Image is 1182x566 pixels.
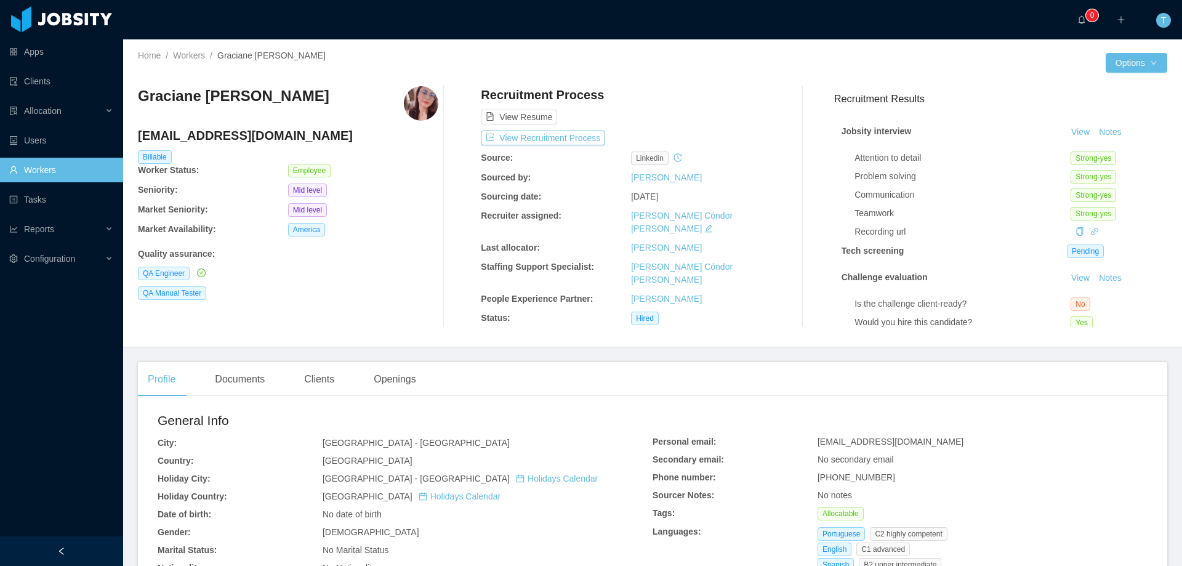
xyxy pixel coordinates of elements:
[842,246,904,256] strong: Tech screening
[323,474,598,483] span: [GEOGRAPHIC_DATA] - [GEOGRAPHIC_DATA]
[1117,15,1125,24] i: icon: plus
[856,543,910,556] span: C1 advanced
[323,545,388,555] span: No Marital Status
[419,492,427,501] i: icon: calendar
[1071,207,1116,220] span: Strong-yes
[481,110,557,124] button: icon: file-textView Resume
[854,188,1071,201] div: Communication
[653,508,675,518] b: Tags:
[288,203,327,217] span: Mid level
[1067,127,1094,137] a: View
[1090,227,1099,237] a: icon: link
[1075,227,1084,236] i: icon: copy
[481,133,605,143] a: icon: exportView Recruitment Process
[9,158,113,182] a: icon: userWorkers
[818,455,894,464] span: No secondary email
[9,69,113,94] a: icon: auditClients
[481,294,593,304] b: People Experience Partner:
[854,297,1071,310] div: Is the challenge client-ready?
[158,456,193,466] b: Country:
[158,411,653,431] h2: General Info
[138,51,161,60] a: Home
[9,187,113,212] a: icon: profileTasks
[138,224,216,234] b: Market Availability:
[653,455,724,464] b: Secondary email:
[653,472,716,482] b: Phone number:
[9,128,113,153] a: icon: robotUsers
[138,127,438,144] h4: [EMAIL_ADDRESS][DOMAIN_NAME]
[631,262,733,285] a: [PERSON_NAME] Cóndor [PERSON_NAME]
[870,527,947,541] span: C2 highly competent
[854,207,1071,220] div: Teamwork
[138,204,208,214] b: Market Seniority:
[404,86,438,121] img: acc486a8-1327-4638-90be-e74a9fb77624_6843597a0a393-400w.png
[481,211,561,220] b: Recruiter assigned:
[323,491,501,501] span: [GEOGRAPHIC_DATA]
[631,192,658,201] span: [DATE]
[1071,188,1116,202] span: Strong-yes
[481,243,540,253] b: Last allocator:
[1094,125,1127,140] button: Notes
[631,152,669,165] span: linkedin
[704,224,713,233] i: icon: edit
[195,268,206,278] a: icon: check-circle
[481,172,531,182] b: Sourced by:
[158,474,211,483] b: Holiday City:
[834,91,1167,107] h3: Recruitment Results
[818,472,895,482] span: [PHONE_NUMBER]
[138,286,206,300] span: QA Manual Tester
[158,545,217,555] b: Marital Status:
[631,294,702,304] a: [PERSON_NAME]
[1067,245,1104,258] span: Pending
[854,316,1071,329] div: Would you hire this candidate?
[516,474,598,483] a: icon: calendarHolidays Calendar
[158,491,227,501] b: Holiday Country:
[1106,53,1167,73] button: Optionsicon: down
[842,272,928,282] strong: Challenge evaluation
[138,86,329,106] h3: Graciane [PERSON_NAME]
[854,152,1071,164] div: Attention to detail
[1071,170,1116,184] span: Strong-yes
[818,437,963,447] span: [EMAIL_ADDRESS][DOMAIN_NAME]
[166,51,168,60] span: /
[631,243,702,253] a: [PERSON_NAME]
[158,509,211,519] b: Date of birth:
[217,51,326,60] span: Graciane [PERSON_NAME]
[818,543,851,556] span: English
[1071,152,1116,165] span: Strong-yes
[481,153,513,163] b: Source:
[210,51,212,60] span: /
[481,313,510,323] b: Status:
[294,362,344,397] div: Clients
[481,112,557,122] a: icon: file-textView Resume
[842,126,912,136] strong: Jobsity interview
[1067,273,1094,283] a: View
[1075,225,1084,238] div: Copy
[516,474,525,483] i: icon: calendar
[323,456,412,466] span: [GEOGRAPHIC_DATA]
[138,185,178,195] b: Seniority:
[197,269,206,277] i: icon: check-circle
[173,51,205,60] a: Workers
[818,527,865,541] span: Portuguese
[653,527,701,536] b: Languages:
[9,225,18,233] i: icon: line-chart
[818,507,864,520] span: Allocatable
[9,107,18,115] i: icon: solution
[158,438,177,448] b: City:
[138,150,172,164] span: Billable
[1077,15,1086,24] i: icon: bell
[323,438,510,448] span: [GEOGRAPHIC_DATA] - [GEOGRAPHIC_DATA]
[9,39,113,64] a: icon: appstoreApps
[1071,297,1090,311] span: No
[323,527,419,537] span: [DEMOGRAPHIC_DATA]
[631,211,733,233] a: [PERSON_NAME] Cóndor [PERSON_NAME]
[481,262,594,272] b: Staffing Support Specialist:
[653,437,717,447] b: Personal email:
[288,184,327,197] span: Mid level
[631,172,702,182] a: [PERSON_NAME]
[323,509,382,519] span: No date of birth
[631,312,659,325] span: Hired
[158,527,191,537] b: Gender:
